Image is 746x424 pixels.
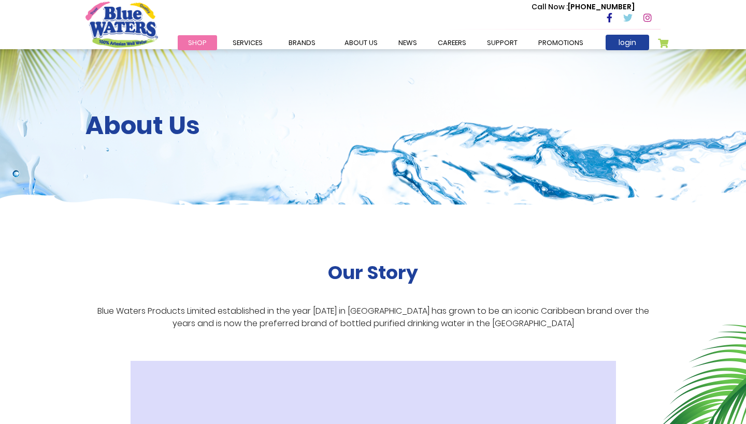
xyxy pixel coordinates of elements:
[233,38,263,48] span: Services
[477,35,528,50] a: support
[427,35,477,50] a: careers
[334,35,388,50] a: about us
[289,38,315,48] span: Brands
[606,35,649,50] a: login
[188,38,207,48] span: Shop
[532,2,635,12] p: [PHONE_NUMBER]
[85,305,661,330] p: Blue Waters Products Limited established in the year [DATE] in [GEOGRAPHIC_DATA] has grown to be ...
[532,2,568,12] span: Call Now :
[85,2,158,47] a: store logo
[388,35,427,50] a: News
[328,261,418,284] h2: Our Story
[85,111,661,141] h2: About Us
[528,35,594,50] a: Promotions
